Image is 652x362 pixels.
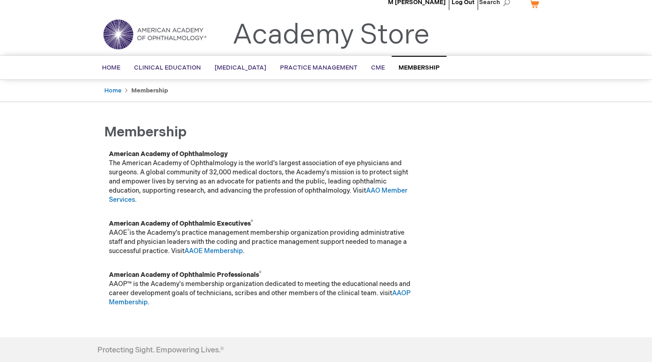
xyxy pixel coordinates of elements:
[127,228,129,234] sup: ®
[109,271,261,279] strong: American Academy of Ophthalmic Professionals
[102,64,120,71] span: Home
[232,19,430,52] a: Academy Store
[184,247,243,255] a: AAOE Membership
[215,64,266,71] span: [MEDICAL_DATA]
[371,64,385,71] span: CME
[131,87,168,94] strong: Membership
[280,64,357,71] span: Practice Management
[399,64,440,71] span: Membership
[134,64,201,71] span: Clinical Education
[109,150,228,158] strong: American Academy of Ophthalmology
[109,219,415,256] p: AAOE is the Academy’s practice management membership organization providing administrative staff ...
[109,220,253,227] strong: American Academy of Ophthalmic Executives
[104,87,121,94] a: Home
[109,270,415,307] p: AAOP™ is the Academy's membership organization dedicated to meeting the educational needs and car...
[251,219,253,225] sup: ®
[97,346,224,355] h4: Protecting Sight. Empowering Lives.®
[104,124,187,140] span: Membership
[259,270,261,276] sup: ®
[109,150,415,205] p: The American Academy of Ophthalmology is the world’s largest association of eye physicians and su...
